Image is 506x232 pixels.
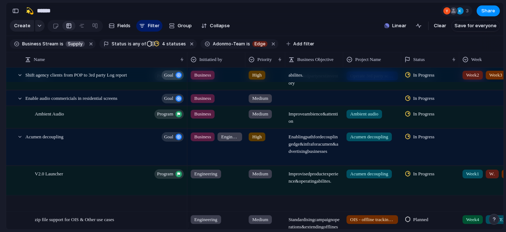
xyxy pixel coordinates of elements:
[198,20,233,32] button: Collapse
[136,20,162,32] button: Filter
[35,215,114,223] span: zip file support for OIS & Other use cases
[455,22,497,29] span: Save for everyone
[210,22,230,29] span: Collapse
[194,216,217,223] span: Engineering
[126,40,147,48] button: isany of
[252,71,262,78] span: High
[451,20,500,32] button: Save for everyone
[252,216,268,223] span: Medium
[286,106,343,125] span: Improve ambience & attention
[413,95,435,102] span: In Progress
[257,56,272,63] span: Priority
[413,170,435,178] span: In Progress
[477,5,500,16] button: Share
[413,216,428,223] span: Planned
[25,94,117,102] span: Enable audio commericials in residential screens
[162,94,184,103] button: goal
[58,40,65,48] button: is
[381,20,409,31] button: Linear
[160,41,166,46] span: 4
[157,169,173,179] span: program
[24,5,36,17] button: 💫
[154,169,184,179] button: program
[245,40,252,48] button: is
[350,133,388,140] span: Acumen decoupling
[22,41,58,47] span: Business Stream
[164,70,173,80] span: goal
[254,41,265,47] span: Edge
[160,41,186,47] span: statuses
[25,70,127,78] span: Shift agency clients from POP to 3rd party Log report
[112,41,126,47] span: Status
[117,22,130,29] span: Fields
[286,67,343,78] span: abilites.
[251,40,269,48] button: Edge
[34,56,45,63] span: Name
[26,6,34,16] div: 💫
[413,110,435,118] span: In Progress
[286,166,343,185] span: Improvised product experience & operating abilites.
[293,41,314,47] span: Add filter
[392,22,406,29] span: Linear
[466,170,479,178] span: Week1
[213,41,245,47] span: Adonmo-Team
[413,71,435,78] span: In Progress
[148,22,159,29] span: Filter
[128,41,132,47] span: is
[146,40,187,48] button: 4 statuses
[154,109,184,119] button: program
[286,129,343,155] span: Enabling path for decoupling edge & infra for acumen & advertising businesses
[178,22,192,29] span: Group
[64,40,86,48] button: Supply
[481,7,495,15] span: Share
[194,95,211,102] span: Business
[434,22,446,29] span: Clear
[162,70,184,80] button: goal
[194,110,211,118] span: Business
[164,131,173,142] span: goal
[10,20,34,32] button: Create
[252,110,268,118] span: Medium
[252,95,268,102] span: Medium
[199,56,222,63] span: Initiatied by
[350,110,378,118] span: Ambient audio
[246,41,250,47] span: is
[194,170,217,178] span: Engineering
[194,71,211,78] span: Business
[25,132,63,140] span: Acumen decoupling
[221,133,239,140] span: Engineering
[466,71,479,78] span: Week2
[106,20,133,32] button: Fields
[35,169,63,178] span: V2.0 Launcher
[252,133,262,140] span: High
[157,109,173,119] span: program
[164,93,173,103] span: goal
[132,41,146,47] span: any of
[413,56,425,63] span: Status
[297,56,333,63] span: Business Objective
[14,22,30,29] span: Create
[35,109,64,118] span: Ambient Audio
[489,170,495,178] span: Week2
[194,133,211,140] span: Business
[471,56,482,63] span: Week
[466,216,479,223] span: Week4
[413,133,435,140] span: In Progress
[489,71,502,78] span: Week3
[252,170,268,178] span: Medium
[350,170,388,178] span: Acumen decoupling
[68,41,83,47] span: Supply
[165,20,195,32] button: Group
[431,20,449,32] button: Clear
[60,41,63,47] span: is
[162,132,184,141] button: goal
[350,216,394,223] span: OIS - offline tracking support
[282,39,319,49] button: Add filter
[355,56,381,63] span: Project Name
[466,7,471,15] span: 3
